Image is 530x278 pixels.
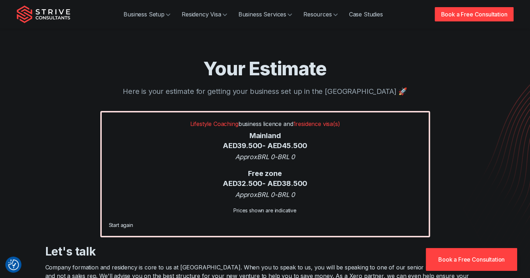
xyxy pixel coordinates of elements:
[45,244,485,259] h3: Let's talk
[435,7,513,21] a: Book a Free Consultation
[17,86,514,97] p: Here is your estimate for getting your business set up in the [GEOGRAPHIC_DATA] 🚀
[109,131,422,151] div: Mainland AED 39.500 - AED 45.500
[8,259,19,270] button: Consent Preferences
[109,222,133,228] a: Start again
[190,120,238,127] span: Lifestyle Coaching
[17,57,514,80] h1: Your Estimate
[176,7,233,21] a: Residency Visa
[109,120,422,128] p: business licence and
[118,7,176,21] a: Business Setup
[109,207,422,214] div: Prices shown are indicative
[293,120,340,127] span: 1 residence visa(s)
[109,169,422,188] div: Free zone AED 32.500 - AED 38.500
[109,190,422,199] div: Approx BRL 0 - BRL 0
[17,5,70,23] img: Strive Consultants
[109,152,422,162] div: Approx BRL 0 - BRL 0
[426,248,517,271] a: Book a Free Consultation
[8,259,19,270] img: Revisit consent button
[298,7,343,21] a: Resources
[343,7,389,21] a: Case Studies
[233,7,298,21] a: Business Services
